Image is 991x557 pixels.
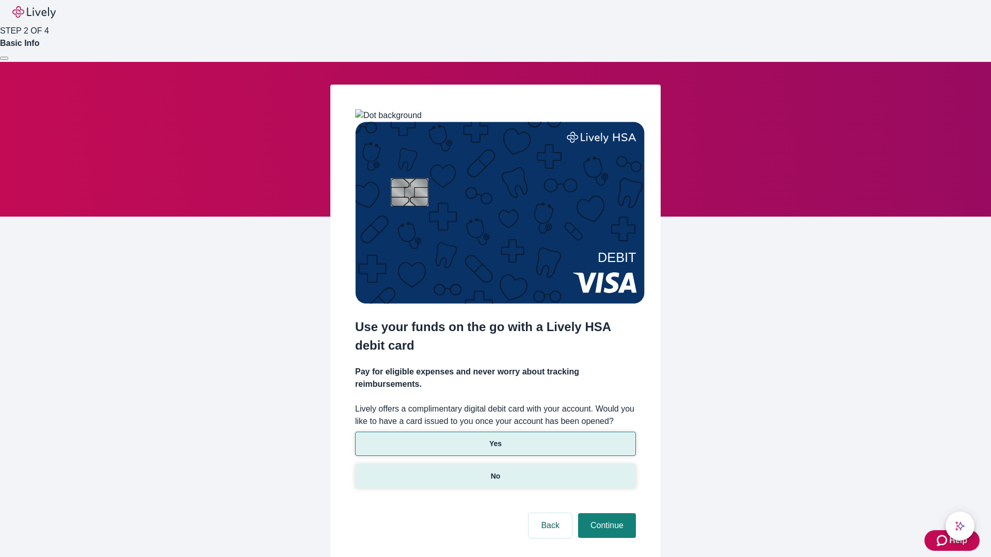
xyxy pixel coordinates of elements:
[12,6,56,19] img: Lively
[491,471,501,482] p: No
[355,366,636,390] h4: Pay for eligible expenses and never worry about tracking reimbursements.
[355,464,636,488] button: No
[355,318,636,355] h2: Use your funds on the go with a Lively HSA debit card
[949,534,967,547] span: Help
[946,512,974,540] button: chat
[529,513,572,538] button: Back
[489,438,502,449] p: Yes
[937,534,949,547] svg: Zendesk support icon
[355,109,422,122] img: Dot background
[355,432,636,456] button: Yes
[924,530,980,551] button: Zendesk support iconHelp
[355,403,636,428] label: Lively offers a complimentary digital debit card with your account. Would you like to have a card...
[355,122,645,304] img: Debit card
[578,513,636,538] button: Continue
[955,521,965,531] svg: Lively AI Assistant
